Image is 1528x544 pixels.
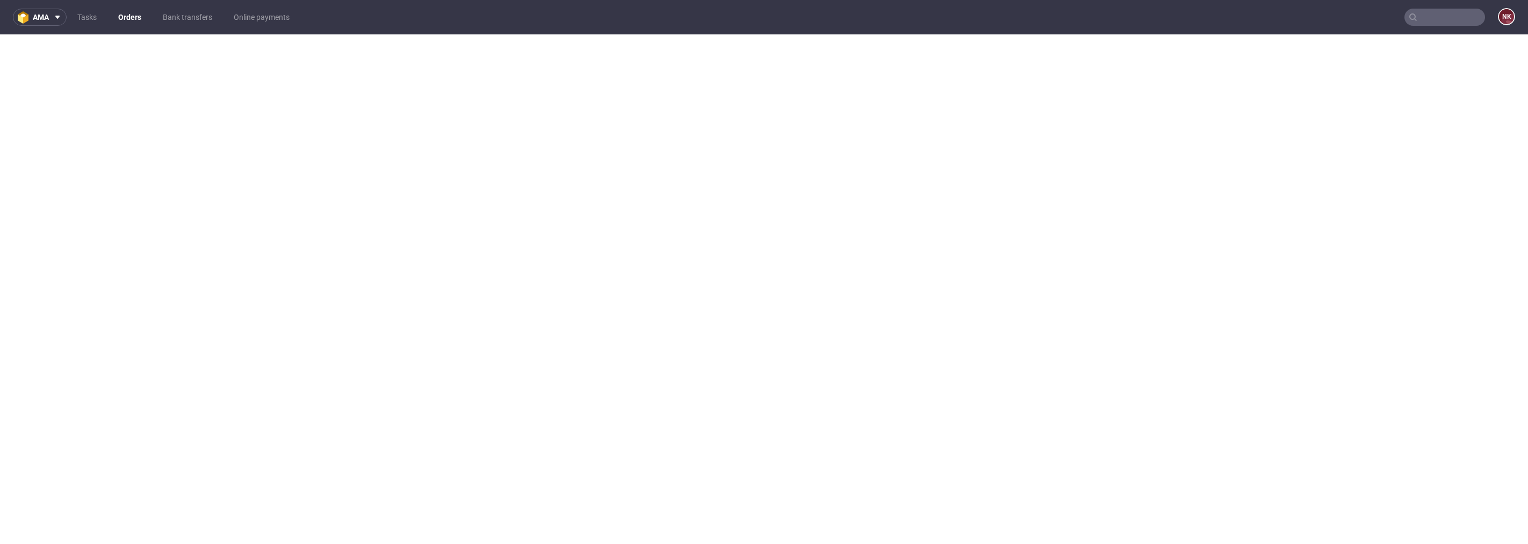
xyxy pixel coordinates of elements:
span: ama [33,13,49,21]
figcaption: NK [1499,9,1514,24]
img: logo [18,11,33,24]
a: Tasks [71,9,103,26]
button: ama [13,9,67,26]
a: Online payments [227,9,296,26]
a: Bank transfers [156,9,219,26]
a: Orders [112,9,148,26]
